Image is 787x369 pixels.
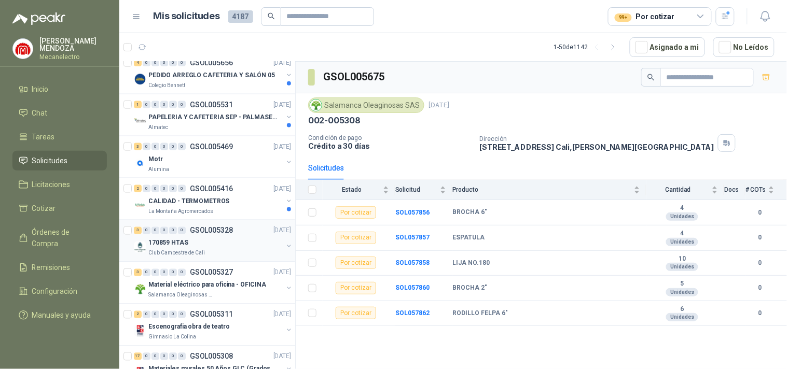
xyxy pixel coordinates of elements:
div: 0 [151,143,159,150]
b: SOL057862 [395,309,430,317]
a: Órdenes de Compra [12,222,107,253]
div: Unidades [666,263,698,271]
p: Salamanca Oleaginosas SAS [148,291,214,300]
div: 2 [134,311,142,318]
img: Company Logo [310,100,322,111]
a: Licitaciones [12,175,107,194]
p: Material eléctrico para oficina - OFICINA [148,280,266,290]
div: 3 [134,269,142,276]
span: Tareas [32,131,55,143]
th: Producto [452,180,646,200]
div: 0 [160,143,168,150]
div: 0 [143,269,150,276]
div: 0 [160,311,168,318]
a: Cotizar [12,198,107,218]
div: 0 [178,101,186,108]
div: Salamanca Oleaginosas SAS [308,97,424,113]
span: Cotizar [32,203,56,214]
div: Unidades [666,288,698,296]
p: [DATE] [429,101,449,110]
div: Por cotizar [336,206,376,219]
div: 0 [151,59,159,66]
b: 0 [745,233,775,243]
div: 0 [169,353,177,360]
a: Inicio [12,79,107,99]
p: GSOL005656 [190,59,233,66]
a: SOL057856 [395,209,430,216]
div: 0 [160,353,168,360]
div: 0 [151,311,159,318]
p: Mecanelectro [39,54,107,60]
span: Remisiones [32,262,71,273]
a: Remisiones [12,258,107,277]
div: Por cotizar [336,282,376,294]
b: 0 [745,258,775,268]
p: Motr [148,154,163,164]
p: Gimnasio La Colina [148,333,196,342]
div: 1 - 50 de 1142 [554,39,622,55]
b: 6 [646,305,718,314]
p: [PERSON_NAME] MENDOZA [39,37,107,52]
p: [DATE] [273,184,291,194]
div: 3 [134,143,142,150]
div: 0 [178,269,186,276]
div: Unidades [666,238,698,246]
div: 0 [143,353,150,360]
a: Configuración [12,281,107,301]
div: 0 [169,143,177,150]
div: 0 [143,59,150,66]
a: Solicitudes [12,151,107,171]
p: GSOL005311 [190,311,233,318]
span: Inicio [32,83,49,95]
p: Escenografia obra de teatro [148,322,230,332]
div: 0 [169,269,177,276]
p: 170859 HTAS [148,238,188,248]
div: 0 [143,227,150,234]
div: 0 [143,143,150,150]
span: Solicitud [395,186,438,193]
div: 0 [151,353,159,360]
img: Company Logo [134,241,146,253]
div: Por cotizar [336,257,376,269]
div: 0 [151,269,159,276]
th: Estado [323,180,395,200]
p: [STREET_ADDRESS] Cali , [PERSON_NAME][GEOGRAPHIC_DATA] [480,143,714,151]
p: GSOL005328 [190,227,233,234]
a: 4 0 0 0 0 0 GSOL005656[DATE] Company LogoPEDIDO ARREGLO CAFETERIA Y SALÓN 05Colegio Bennett [134,56,293,90]
div: Solicitudes [308,162,344,174]
div: 1 [134,101,142,108]
span: # COTs [745,186,766,193]
a: Manuales y ayuda [12,305,107,325]
div: 0 [178,185,186,192]
span: Licitaciones [32,179,71,190]
p: GSOL005416 [190,185,233,192]
img: Company Logo [134,283,146,295]
b: 0 [745,308,775,318]
p: PAPELERIA Y CAFETERIA SEP - PALMASECA [148,112,278,122]
div: 2 [134,185,142,192]
h1: Mis solicitudes [154,9,220,24]
a: 2 0 0 0 0 0 GSOL005416[DATE] Company LogoCALIDAD - TERMOMETROSLa Montaña Agromercados [134,182,293,216]
img: Company Logo [134,199,146,211]
p: Condición de pago [308,134,472,141]
img: Company Logo [134,157,146,169]
a: 1 0 0 0 0 0 GSOL005531[DATE] Company LogoPAPELERIA Y CAFETERIA SEP - PALMASECAAlmatec [134,98,293,132]
div: Por cotizar [615,11,674,22]
b: ESPATULA [452,234,485,242]
p: [DATE] [273,352,291,362]
div: 0 [160,269,168,276]
b: SOL057860 [395,284,430,291]
p: [DATE] [273,142,291,152]
div: 0 [178,143,186,150]
div: Por cotizar [336,232,376,244]
p: [DATE] [273,226,291,236]
b: 10 [646,255,718,263]
span: Cantidad [646,186,710,193]
div: Unidades [666,313,698,321]
div: 0 [143,311,150,318]
b: SOL057858 [395,259,430,266]
div: 0 [169,59,177,66]
div: 0 [178,227,186,234]
p: Crédito a 30 días [308,141,472,150]
p: Dirección [480,135,714,143]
